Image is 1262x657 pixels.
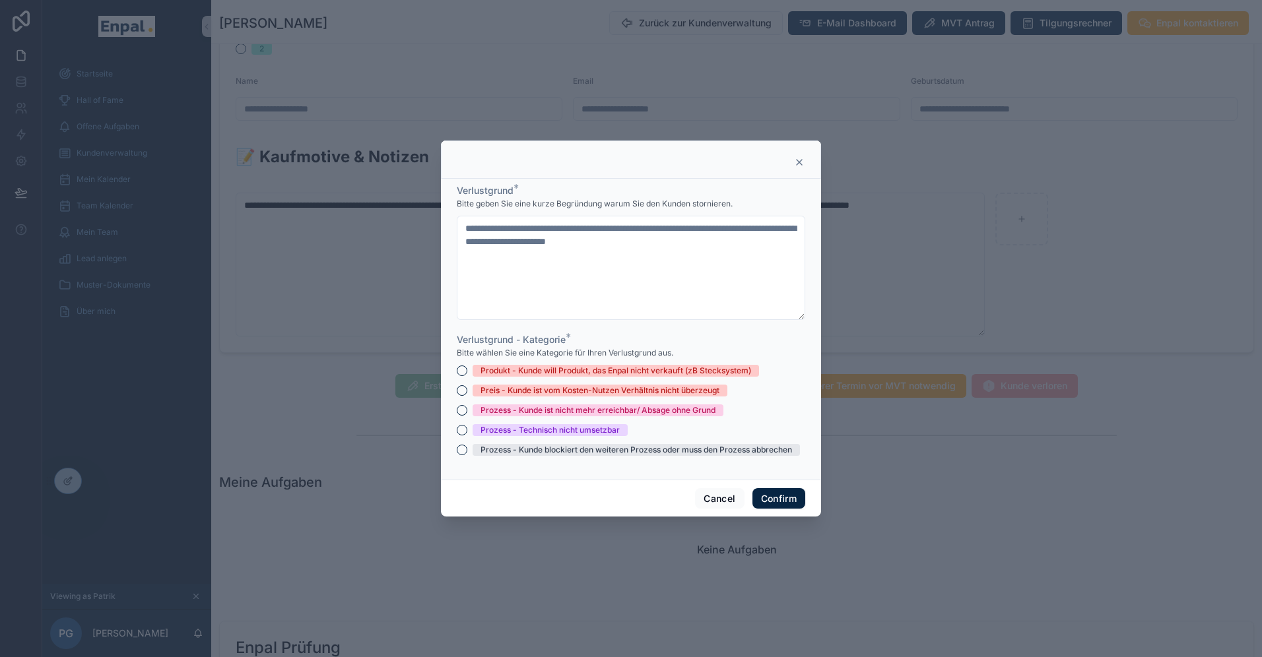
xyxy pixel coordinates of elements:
[481,385,719,396] div: Preis - Kunde ist vom Kosten-Nutzen Verhältnis nicht überzeugt
[481,404,715,416] div: Prozess - Kunde ist nicht mehr erreichbar/ Absage ohne Grund
[457,348,673,358] span: Bitte wählen Sie eine Kategorie für Ihren Verlustgrund aus.
[457,185,514,196] span: Verlustgrund
[752,488,805,509] button: Confirm
[481,365,751,377] div: Produkt - Kunde will Produkt, das Enpal nicht verkauft (zB Stecksystem)
[481,424,620,436] div: Prozess - Technisch nicht umsetzbar
[457,199,733,209] span: Bitte geben Sie eine kurze Begründung warum Sie den Kunden stornieren.
[695,488,744,509] button: Cancel
[457,334,566,345] span: Verlustgrund - Kategorie
[481,444,792,456] div: Prozess - Kunde blockiert den weiteren Prozess oder muss den Prozess abbrechen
